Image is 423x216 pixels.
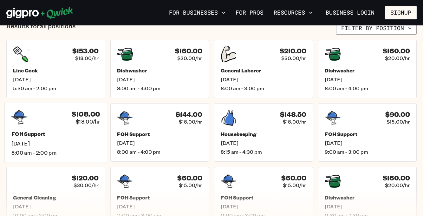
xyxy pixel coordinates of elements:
a: $210.00$30.00/hrGeneral Laborer[DATE]8:00 am - 3:00 pm [214,40,313,98]
a: $144.00$18.00/hrFOH Support[DATE]8:00 am - 4:00 pm [110,103,209,162]
a: For Pros [233,7,266,18]
button: Filter by position [336,22,417,35]
span: [DATE] [325,76,410,83]
span: $18.00/hr [76,118,100,125]
span: [DATE] [221,76,306,83]
h4: $108.00 [72,110,100,118]
h4: $60.00 [177,174,202,182]
span: $15.00/hr [179,182,202,188]
h4: $160.00 [175,47,202,55]
h5: General Cleaning [13,194,99,201]
span: [DATE] [221,203,306,210]
h5: FOH Support [117,131,203,137]
h5: Housekeeping [221,131,306,137]
span: [DATE] [117,76,203,83]
a: $108.00$18.00/hrFOH Support[DATE]8:00 am - 2:00 pm [4,102,107,163]
h4: $153.00 [72,47,99,55]
h5: General Laborer [221,67,306,74]
h5: FOH Support [325,131,410,137]
span: 8:00 am - 4:00 pm [325,85,410,91]
a: $148.50$18.00/hrHousekeeping[DATE]8:15 am - 4:30 pm [214,103,313,162]
a: $160.00$20.00/hrDishwasher[DATE]8:00 am - 4:00 pm [110,40,209,98]
h5: FOH Support [117,194,203,201]
h5: FOH Support [221,194,306,201]
a: Business Login [320,6,380,19]
button: Signup [385,6,417,19]
h4: $210.00 [280,47,306,55]
span: $30.00/hr [74,182,99,188]
a: $153.00$18.00/hrLine Cook[DATE]5:30 am - 2:00 pm [6,40,105,98]
button: For Businesses [166,7,228,18]
h4: $148.50 [280,111,306,118]
a: $90.00$15.00/hrFOH Support[DATE]9:00 am - 3:00 pm [318,103,417,162]
span: $30.00/hr [281,55,306,61]
span: $20.00/hr [385,182,410,188]
span: 5:30 am - 2:00 pm [13,85,99,91]
span: [DATE] [117,203,203,210]
span: $20.00/hr [177,55,202,61]
span: 8:00 am - 2:00 pm [11,149,100,156]
span: [DATE] [11,140,100,147]
span: [DATE] [117,140,203,146]
h5: FOH Support [11,131,100,138]
a: $160.00$20.00/hrDishwasher[DATE]8:00 am - 4:00 pm [318,40,417,98]
span: [DATE] [325,203,410,210]
h5: Dishwasher [117,67,203,74]
span: $15.00/hr [387,118,410,125]
h5: Dishwasher [325,67,410,74]
h4: $160.00 [383,47,410,55]
span: [DATE] [221,140,306,146]
span: $20.00/hr [385,55,410,61]
span: [DATE] [13,203,99,210]
h4: $90.00 [385,111,410,118]
span: 8:00 am - 4:00 pm [117,85,203,91]
h5: Dishwasher [325,194,410,201]
span: $18.00/hr [179,118,202,125]
span: $18.00/hr [75,55,99,61]
span: $18.00/hr [283,118,306,125]
span: 8:15 am - 4:30 pm [221,149,306,155]
p: Results for all positions [6,22,76,35]
h4: $160.00 [383,174,410,182]
span: [DATE] [325,140,410,146]
span: 8:00 am - 4:00 pm [117,149,203,155]
h4: $120.00 [72,174,99,182]
h4: $144.00 [176,111,202,118]
button: Resources [271,7,315,18]
span: 8:00 am - 3:00 pm [221,85,306,91]
span: $15.00/hr [283,182,306,188]
span: [DATE] [13,76,99,83]
h4: $60.00 [281,174,306,182]
h5: Line Cook [13,67,99,74]
span: 9:00 am - 3:00 pm [325,149,410,155]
